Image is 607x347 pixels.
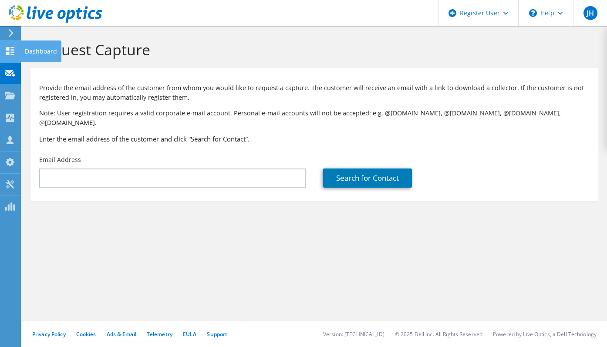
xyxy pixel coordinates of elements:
a: Search for Contact [323,168,412,188]
li: © 2025 Dell Inc. All Rights Reserved [395,330,482,338]
svg: \n [529,9,537,17]
label: Email Address [39,155,81,164]
h3: Enter the email address of the customer and click “Search for Contact”. [39,134,590,144]
a: EULA [183,330,196,338]
li: Version: [TECHNICAL_ID] [323,330,384,338]
a: Support [207,330,227,338]
p: Provide the email address of the customer from whom you would like to request a capture. The cust... [39,83,590,102]
a: Telemetry [147,330,172,338]
div: Dashboard [20,40,61,62]
p: Note: User registration requires a valid corporate e-mail account. Personal e-mail accounts will ... [39,108,590,128]
a: Cookies [76,330,96,338]
h1: Request Capture [35,40,590,59]
a: Ads & Email [107,330,136,338]
span: JH [583,6,597,20]
a: Privacy Policy [32,330,66,338]
li: Powered by Live Optics, a Dell Technology [493,330,597,338]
